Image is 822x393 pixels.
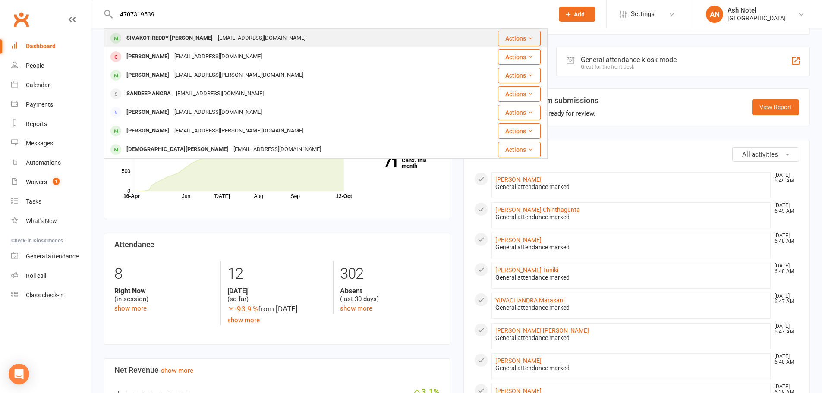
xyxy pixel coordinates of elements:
[581,64,677,70] div: Great for the front desk
[124,125,172,137] div: [PERSON_NAME]
[368,157,440,169] a: 71Canx. this month
[124,69,172,82] div: [PERSON_NAME]
[368,156,398,169] strong: 71
[26,217,57,224] div: What's New
[706,6,723,23] div: AN
[495,365,767,372] div: General attendance marked
[227,287,327,303] div: (so far)
[732,147,799,162] button: All activities
[124,50,172,63] div: [PERSON_NAME]
[10,9,32,30] a: Clubworx
[752,99,799,115] a: View Report
[498,142,541,157] button: Actions
[559,7,595,22] button: Add
[11,153,91,173] a: Automations
[26,253,79,260] div: General attendance
[770,293,799,305] time: [DATE] 6:47 AM
[11,56,91,75] a: People
[340,305,372,312] a: show more
[11,37,91,56] a: Dashboard
[11,247,91,266] a: General attendance kiosk mode
[26,62,44,69] div: People
[227,316,260,324] a: show more
[26,140,53,147] div: Messages
[340,261,439,287] div: 302
[113,8,548,20] input: Search...
[124,88,173,100] div: SANDEEP ANGRA
[498,31,541,46] button: Actions
[172,125,306,137] div: [EMAIL_ADDRESS][PERSON_NAME][DOMAIN_NAME]
[161,367,193,374] a: show more
[114,287,214,295] strong: Right Now
[26,120,47,127] div: Reports
[114,305,147,312] a: show more
[173,88,266,100] div: [EMAIL_ADDRESS][DOMAIN_NAME]
[498,86,541,102] button: Actions
[498,123,541,139] button: Actions
[495,274,767,281] div: General attendance marked
[231,143,324,156] div: [EMAIL_ADDRESS][DOMAIN_NAME]
[770,233,799,244] time: [DATE] 6:48 AM
[581,56,677,64] div: General attendance kiosk mode
[114,287,214,303] div: (in session)
[770,173,799,184] time: [DATE] 6:49 AM
[172,69,306,82] div: [EMAIL_ADDRESS][PERSON_NAME][DOMAIN_NAME]
[495,357,542,364] a: [PERSON_NAME]
[498,68,541,83] button: Actions
[340,287,439,295] strong: Absent
[495,176,542,183] a: [PERSON_NAME]
[11,114,91,134] a: Reports
[11,173,91,192] a: Waivers 1
[227,261,327,287] div: 12
[11,95,91,114] a: Payments
[498,49,541,65] button: Actions
[340,287,439,303] div: (last 30 days)
[495,236,542,243] a: [PERSON_NAME]
[770,203,799,214] time: [DATE] 6:49 AM
[495,214,767,221] div: General attendance marked
[26,101,53,108] div: Payments
[11,286,91,305] a: Class kiosk mode
[114,366,440,374] h3: Net Revenue
[114,261,214,287] div: 8
[770,263,799,274] time: [DATE] 6:48 AM
[124,106,172,119] div: [PERSON_NAME]
[474,147,800,156] h3: Recent Activity
[124,143,231,156] div: [DEMOGRAPHIC_DATA][PERSON_NAME]
[26,159,61,166] div: Automations
[227,303,327,315] div: from [DATE]
[770,354,799,365] time: [DATE] 6:40 AM
[26,292,64,299] div: Class check-in
[498,105,541,120] button: Actions
[11,211,91,231] a: What's New
[495,244,767,251] div: General attendance marked
[26,272,46,279] div: Roll call
[11,192,91,211] a: Tasks
[574,11,585,18] span: Add
[742,151,778,158] span: All activities
[770,324,799,335] time: [DATE] 6:43 AM
[53,178,60,185] span: 1
[495,183,767,191] div: General attendance marked
[215,32,308,44] div: [EMAIL_ADDRESS][DOMAIN_NAME]
[172,50,265,63] div: [EMAIL_ADDRESS][DOMAIN_NAME]
[227,305,258,313] span: -93.9 %
[495,206,580,213] a: [PERSON_NAME] Chinthagunta
[728,14,786,22] div: [GEOGRAPHIC_DATA]
[11,134,91,153] a: Messages
[9,364,29,384] div: Open Intercom Messenger
[26,82,50,88] div: Calendar
[172,106,265,119] div: [EMAIL_ADDRESS][DOMAIN_NAME]
[495,334,767,342] div: General attendance marked
[124,32,215,44] div: SIVAKOTIREDDY [PERSON_NAME]
[26,179,47,185] div: Waivers
[227,287,327,295] strong: [DATE]
[11,75,91,95] a: Calendar
[26,198,41,205] div: Tasks
[114,240,440,249] h3: Attendance
[495,267,558,274] a: [PERSON_NAME] Tuniki
[26,43,56,50] div: Dashboard
[495,304,767,311] div: General attendance marked
[631,4,655,24] span: Settings
[11,266,91,286] a: Roll call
